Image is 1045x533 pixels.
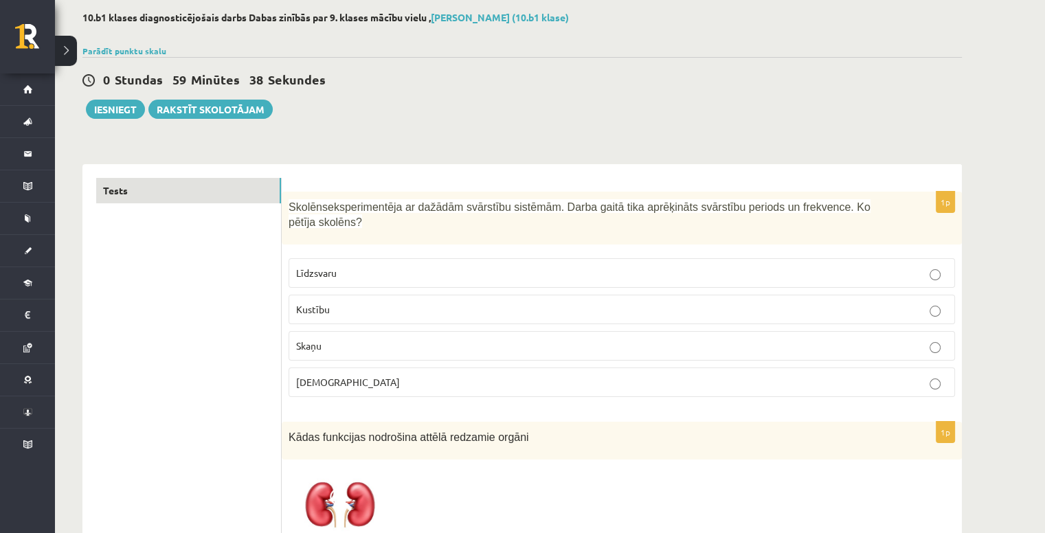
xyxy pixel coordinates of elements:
[936,421,955,443] p: 1p
[249,71,263,87] span: 38
[172,71,186,87] span: 59
[296,376,400,388] span: [DEMOGRAPHIC_DATA]
[148,100,273,119] a: Rakstīt skolotājam
[289,201,870,229] span: eksperimentēja ar dažādām svārstību sistēmām. Darba gaitā tika aprēķināts svārstību periods un fr...
[296,303,330,315] span: Kustību
[96,178,281,203] a: Tests
[103,71,110,87] span: 0
[930,269,941,280] input: Līdzsvaru
[82,12,962,23] h2: 10.b1 klases diagnosticējošais darbs Dabas zinībās par 9. klases mācību vielu ,
[115,71,163,87] span: Stundas
[431,11,569,23] a: [PERSON_NAME] (10.b1 klase)
[296,266,337,279] span: Līdzsvaru
[930,342,941,353] input: Skaņu
[191,71,240,87] span: Minūtes
[289,201,328,213] span: Skolēns
[930,378,941,389] input: [DEMOGRAPHIC_DATA]
[86,100,145,119] button: Iesniegt
[268,71,326,87] span: Sekundes
[296,339,322,352] span: Skaņu
[289,431,529,443] span: Kādas funkcijas nodrošina attēlā redzamie orgāni
[15,24,55,58] a: Rīgas 1. Tālmācības vidusskola
[936,191,955,213] p: 1p
[82,45,166,56] a: Parādīt punktu skalu
[930,306,941,317] input: Kustību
